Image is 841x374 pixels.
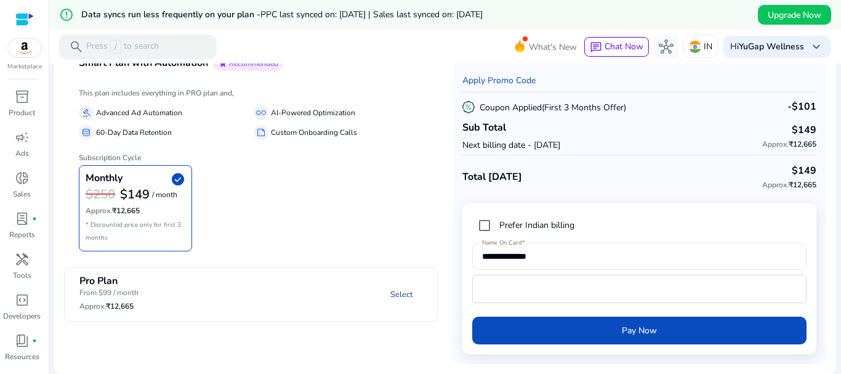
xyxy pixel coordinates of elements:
label: Prefer Indian billing [497,219,574,232]
p: Tools [13,270,31,281]
p: Next billing date - [DATE] [462,139,560,152]
span: / [110,40,121,54]
h3: $250 [86,187,115,202]
span: fiber_manual_record [32,338,37,343]
span: Approx. [762,180,789,190]
h4: Monthly [86,173,123,184]
span: chat [590,41,602,54]
span: fiber_manual_record [32,216,37,221]
p: Reports [9,229,35,240]
p: * Discounted price only for first 3 months [86,219,185,245]
p: 60-Day Data Retention [96,126,172,139]
p: Marketplace [7,62,42,71]
button: Pay Now [472,317,807,344]
span: inventory_2 [15,89,30,104]
p: IN [704,36,712,57]
span: Approx. [762,139,789,149]
span: Pay Now [622,324,657,337]
p: / month [152,191,177,199]
span: Approx. [86,206,112,216]
h4: $149 [792,124,816,136]
p: Advanced Ad Automation [96,107,182,120]
iframe: Secure card payment input frame [479,277,800,301]
p: AI-Powered Optimization [271,107,355,120]
a: Apply Promo Code [462,75,536,86]
p: From $99 / month [79,287,139,298]
span: Upgrade Now [768,9,821,22]
h5: Data syncs run less frequently on your plan - [81,10,483,20]
a: Select [380,283,422,306]
p: Resources [5,351,39,362]
span: donut_small [15,171,30,185]
button: Upgrade Now [758,5,831,25]
span: campaign [15,130,30,145]
p: Product [9,107,35,118]
span: database [81,128,91,137]
span: Approx. [79,301,106,311]
span: star [218,59,228,68]
span: all_inclusive [256,108,266,118]
p: Sales [13,189,31,200]
h6: Subscription Cycle [79,144,423,162]
button: hub [654,35,678,59]
mat-label: Name On Card [482,238,521,247]
h4: -$101 [787,101,816,113]
h6: This plan includes everything in PRO plan and, [79,89,423,97]
h6: ₹12,665 [762,140,816,148]
img: in.svg [689,41,701,53]
span: handyman [15,252,30,267]
h6: ₹12,665 [86,206,185,215]
p: Ads [15,148,29,159]
mat-icon: error_outline [59,7,74,22]
mat-expansion-panel-header: Pro PlanFrom $99 / monthApprox.₹12,665Select [65,268,467,321]
p: Custom Onboarding Calls [271,126,357,139]
span: (First 3 Months Offer) [542,102,626,113]
span: search [69,39,84,54]
h4: Sub Total [462,122,560,134]
b: YuGap Wellness [739,41,804,52]
span: What's New [529,36,577,58]
p: Developers [3,311,41,322]
p: Press to search [86,40,159,54]
p: Hi [730,43,804,51]
span: lab_profile [15,211,30,226]
span: hub [659,39,674,54]
div: Smart Plan with AutomationstarRecommended [64,85,438,261]
h4: Pro Plan [79,275,139,287]
span: check_circle [171,172,185,187]
h4: $149 [792,165,816,177]
span: Chat Now [605,41,643,52]
button: chatChat Now [584,37,649,57]
p: Coupon Applied [480,102,626,114]
span: keyboard_arrow_down [809,39,824,54]
h4: Smart Plan with Automation [79,57,208,69]
span: code_blocks [15,293,30,307]
span: book_4 [15,333,30,348]
img: amazon.svg [8,39,41,57]
h6: ₹12,665 [762,181,816,189]
b: $149 [120,186,150,203]
span: gavel [81,108,91,118]
span: summarize [256,128,266,137]
h4: Total [DATE] [462,171,522,183]
span: PPC last synced on: [DATE] | Sales last synced on: [DATE] [260,9,483,20]
h6: ₹12,665 [79,302,139,311]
